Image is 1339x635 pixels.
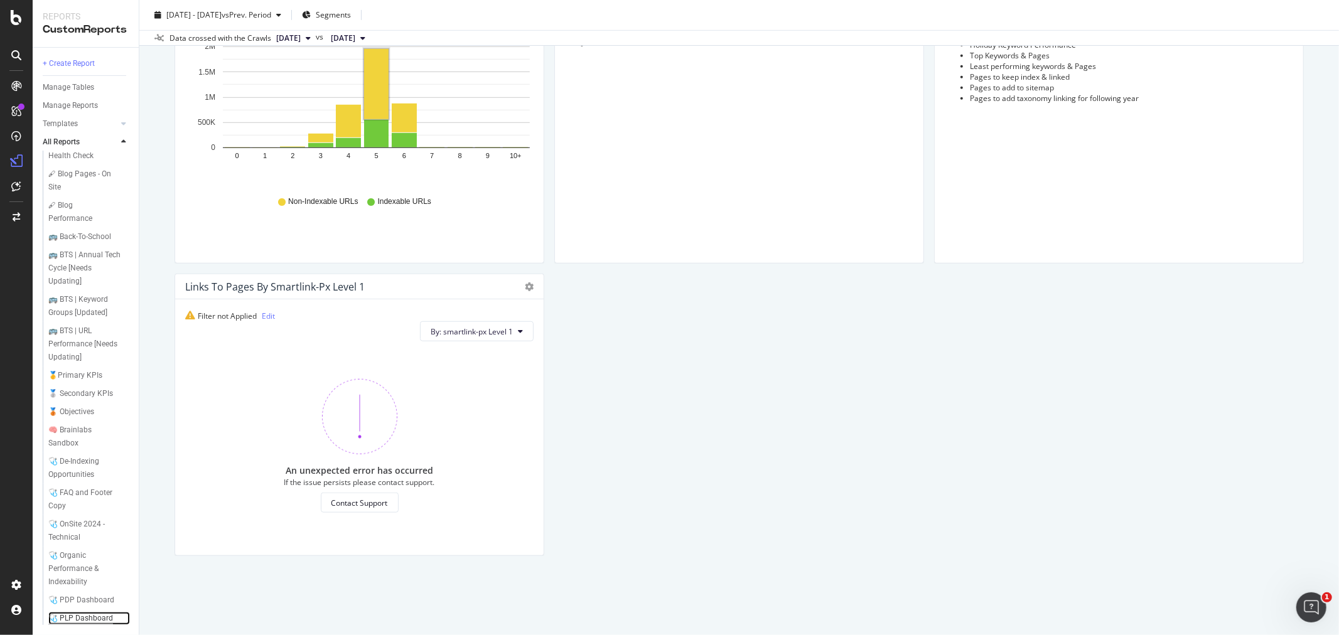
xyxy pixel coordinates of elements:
text: 1M [205,93,215,102]
a: 🩺 PLP Dashboard [48,612,130,625]
span: 1 [1322,592,1332,602]
text: 5 [374,152,378,160]
li: Top Keywords & Pages [970,50,1293,61]
button: [DATE] [326,31,370,46]
iframe: Intercom live chat [1296,592,1326,622]
text: 3 [319,152,323,160]
text: 2 [291,152,294,160]
div: 🧠 Brainlabs Sandbox [48,424,118,450]
span: By: smartlink-px Level 1 [431,326,513,337]
div: 🩺 PLP Dashboard [48,612,113,625]
span: 2024 Dec. 31st [331,33,355,44]
div: 🚌 BTS | Annual Tech Cycle [Needs Updating] [48,248,124,288]
div: Manage Tables [43,81,94,94]
a: 🧠 Brainlabs Sandbox [48,424,130,450]
a: 🖋 Blog Pages - On Site [48,168,130,194]
div: Templates [43,117,78,131]
div: 🩺 De-Indexing Opportunities [48,455,121,481]
li: Pages to add taxonomy linking for following year [970,93,1293,104]
button: [DATE] - [DATE]vsPrev. Period [149,5,286,25]
a: + Create Report [43,57,130,70]
span: 2025 Sep. 23rd [276,33,301,44]
text: 7 [430,152,434,160]
div: Contact Support [331,498,388,508]
span: Non-Indexable URLs [288,196,358,207]
a: 🥉 Objectives [48,405,130,419]
div: Data crossed with the Crawls [169,33,271,44]
div: + Create Report [43,57,95,70]
text: 1.5M [198,68,215,77]
a: 🖋 Blog Performance [48,199,130,225]
a: 🥇Primary KPIs [48,369,130,382]
a: 🚌 BTS | Annual Tech Cycle [Needs Updating] [48,248,130,288]
a: 🩺 Organic Performance & Indexability [48,549,130,589]
div: 🩺 PDP Dashboard [48,594,114,607]
div: 🩺 Organic Performance & Indexability [48,549,123,589]
div: 🥈 Secondary KPIs [48,387,113,400]
li: Pages to add to sitemap [970,82,1293,93]
a: 🚌 BTS | URL Performance [Needs Updating] [48,324,130,364]
a: All Reports [43,136,117,149]
div: 🥇Primary KPIs [48,369,102,382]
text: 0 [235,152,239,160]
a: 🩺 De-Indexing Opportunities [48,455,130,481]
div: 🚌 Back-To-School [48,230,111,243]
a: 🩺 FAQ and Footer Copy [48,486,130,513]
span: Segments [316,9,351,20]
a: Edit [262,311,275,321]
li: Least performing keywords & Pages [970,61,1293,72]
a: Manage Tables [43,81,130,94]
a: 🩺 PDP Dashboard [48,594,130,607]
span: [DATE] - [DATE] [166,9,222,20]
div: CustomReports [43,23,129,37]
div: Links to Pages by smartlink-px Level 1Filter not AppliedEditBy: smartlink-px Level 1An unexpected... [175,274,544,556]
a: 🚌 BTS | Keyword Groups [Updated] [48,293,130,319]
span: vs [316,31,326,43]
div: An unexpected error has occurred [286,464,433,477]
text: 500K [198,119,215,127]
text: 0 [211,144,215,152]
text: 6 [402,152,406,160]
text: 2M [205,43,215,51]
div: All Reports [43,136,80,149]
button: By: smartlink-px Level 1 [420,321,534,341]
text: 4 [347,152,350,160]
div: 🚌 BTS | URL Performance [Needs Updating] [48,324,124,364]
span: vs Prev. Period [222,9,271,20]
div: 🩺 FAQ and Footer Copy [48,486,119,513]
div: 🚌 BTS | Keyword Groups [Updated] [48,293,122,319]
text: 9 [486,152,490,160]
span: Filter not Applied [185,311,257,321]
div: If the issue persists please contact support. [284,477,435,488]
text: 8 [458,152,462,160]
div: 🩺 OnSite 2024 - Technical [48,518,120,544]
button: Segments [297,5,356,25]
svg: A chart. [185,39,530,184]
a: 🥈 Secondary KPIs [48,387,130,400]
li: Pages to keep index & linked [970,72,1293,82]
a: Manage Reports [43,99,130,112]
div: 🖋 Blog Pages - On Site [48,168,119,194]
button: Contact Support [321,493,399,513]
a: 🚌 Back-To-School [48,230,130,243]
img: 370bne1z.png [322,379,397,454]
div: Manage Reports [43,99,98,112]
a: 🩺 OnSite 2024 - Technical [48,518,130,544]
div: Reports [43,10,129,23]
text: 10+ [510,152,522,160]
button: [DATE] [271,31,316,46]
span: Indexable URLs [378,196,431,207]
a: Templates [43,117,117,131]
text: 1 [263,152,267,160]
div: Links to Pages by smartlink-px Level 1 [185,280,365,293]
div: 🥉 Objectives [48,405,94,419]
div: 🖋 Blog Performance [48,199,117,225]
